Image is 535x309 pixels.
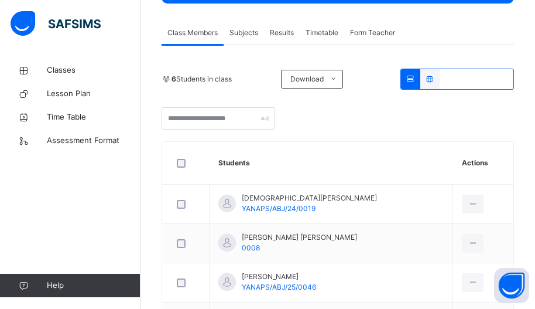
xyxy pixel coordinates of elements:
[242,271,316,282] span: [PERSON_NAME]
[172,74,176,83] b: 6
[306,28,338,38] span: Timetable
[453,142,513,185] th: Actions
[242,232,357,243] span: [PERSON_NAME] [PERSON_NAME]
[11,11,101,36] img: safsims
[210,142,453,185] th: Students
[242,193,377,203] span: [DEMOGRAPHIC_DATA][PERSON_NAME]
[47,111,140,123] span: Time Table
[270,28,294,38] span: Results
[47,88,140,100] span: Lesson Plan
[242,243,260,252] span: 0008
[47,280,140,291] span: Help
[167,28,218,38] span: Class Members
[290,74,324,84] span: Download
[350,28,395,38] span: Form Teacher
[47,64,140,76] span: Classes
[172,74,232,84] span: Students in class
[242,204,315,213] span: YANAPS/ABJ/24/0019
[494,268,529,303] button: Open asap
[47,135,140,147] span: Assessment Format
[229,28,258,38] span: Subjects
[242,283,316,291] span: YANAPS/ABJ/25/0046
